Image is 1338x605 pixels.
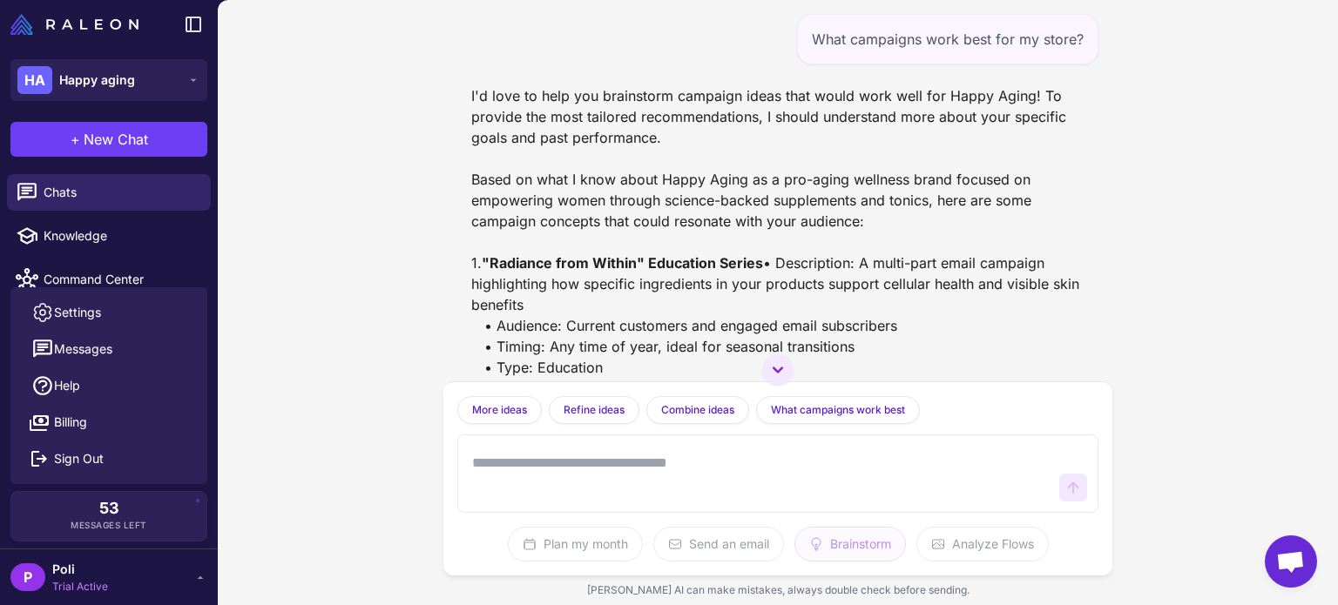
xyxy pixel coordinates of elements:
[17,440,200,477] button: Sign Out
[482,254,763,272] strong: "Radiance from Within" Education Series
[564,402,625,418] span: Refine ideas
[54,303,101,322] span: Settings
[52,560,108,579] span: Poli
[443,575,1112,605] div: [PERSON_NAME] AI can make mistakes, always double check before sending.
[71,129,80,150] span: +
[17,331,200,367] button: Messages
[10,563,45,591] div: P
[10,122,207,157] button: +New Chat
[7,174,211,211] a: Chats
[508,527,643,561] button: Plan my month
[771,402,905,418] span: What campaigns work best
[10,59,207,101] button: HAHappy aging
[1265,535,1317,588] a: Conversa aberta
[71,519,147,532] span: Messages Left
[54,449,104,468] span: Sign Out
[54,413,87,432] span: Billing
[653,527,784,561] button: Send an email
[794,527,906,561] button: Brainstorm
[44,270,197,289] span: Command Center
[797,14,1098,64] div: What campaigns work best for my store?
[99,501,119,516] span: 53
[54,376,80,395] span: Help
[756,396,920,424] button: What campaigns work best
[549,396,639,424] button: Refine ideas
[457,396,542,424] button: More ideas
[646,396,749,424] button: Combine ideas
[52,579,108,595] span: Trial Active
[7,218,211,254] a: Knowledge
[661,402,734,418] span: Combine ideas
[59,71,135,90] span: Happy aging
[916,527,1049,561] button: Analyze Flows
[84,129,148,150] span: New Chat
[10,14,139,35] img: Raleon Logo
[17,66,52,94] div: HA
[44,183,197,202] span: Chats
[44,226,197,245] span: Knowledge
[17,367,200,404] a: Help
[7,261,211,298] a: Command Center
[54,339,112,359] span: Messages
[472,402,527,418] span: More ideas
